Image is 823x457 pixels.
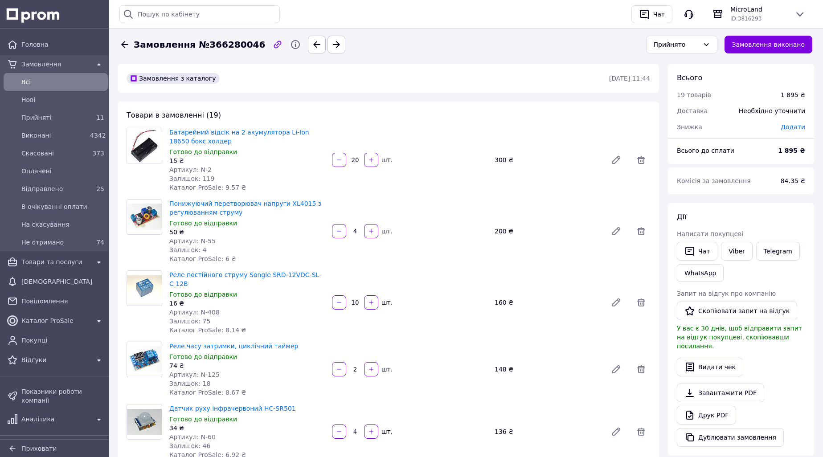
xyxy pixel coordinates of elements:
span: 25 [96,185,104,192]
span: Відгуки [21,355,90,364]
span: Артикул: N-55 [169,237,216,245]
span: Артикул: N-408 [169,309,220,316]
span: Каталог ProSale: 9.57 ₴ [169,184,246,191]
span: Оплачені [21,167,104,175]
span: Всього [677,73,702,82]
span: 373 [92,150,104,157]
span: 11 [96,114,104,121]
span: Видалити [632,151,650,169]
span: Нові [21,95,104,104]
button: Чат [677,242,717,261]
div: 1 895 ₴ [781,90,805,99]
span: Каталог ProSale: 6 ₴ [169,255,236,262]
span: Доставка [677,107,708,114]
span: У вас є 30 днів, щоб відправити запит на відгук покупцеві, скопіювавши посилання. [677,325,802,350]
div: шт. [379,427,393,436]
a: Завантажити PDF [677,384,764,402]
span: Залишок: 4 [169,246,207,253]
span: 4342 [90,132,106,139]
a: WhatsApp [677,264,724,282]
a: Батарейний відсік на 2 акумулятора Li-Ion 18650 бокс холдер [169,129,309,145]
a: Редагувати [607,423,625,441]
span: Покупці [21,336,104,345]
span: Залишок: 18 [169,380,210,387]
span: Видалити [632,360,650,378]
a: Редагувати [607,222,625,240]
span: Виконані [21,131,86,140]
span: Головна [21,40,104,49]
div: 136 ₴ [491,425,604,438]
span: Залишок: 75 [169,318,210,325]
a: Друк PDF [677,406,736,424]
span: Комісія за замовлення [677,177,751,184]
span: Видалити [632,423,650,441]
input: Пошук по кабінету [119,5,280,23]
div: 50 ₴ [169,228,325,237]
a: Датчик руху інфрачервоний HC-SR501 [169,405,296,412]
a: Telegram [756,242,800,261]
span: Готово до відправки [169,220,237,227]
button: Замовлення виконано [725,36,813,53]
a: Редагувати [607,360,625,378]
span: Каталог ProSale: 8.14 ₴ [169,326,246,334]
div: 34 ₴ [169,424,325,433]
div: 300 ₴ [491,154,604,166]
span: Замовлення [21,60,90,69]
a: Редагувати [607,151,625,169]
span: Артикул: N-60 [169,433,216,441]
time: [DATE] 11:44 [609,75,650,82]
span: [DEMOGRAPHIC_DATA] [21,277,104,286]
span: Готово до відправки [169,416,237,423]
span: Додати [781,123,805,131]
span: Видалити [632,294,650,311]
span: 19 товарів [677,91,711,98]
span: Запит на відгук про компанію [677,290,776,297]
div: 200 ₴ [491,225,604,237]
span: Готово до відправки [169,291,237,298]
a: Редагувати [607,294,625,311]
span: Готово до відправки [169,148,237,155]
span: Каталог ProSale [21,316,90,325]
button: Видати чек [677,358,743,376]
div: шт. [379,227,393,236]
img: Реле постійного струму Songle SRD-12VDC-SL-C 12В [127,275,162,302]
span: Відправлено [21,184,86,193]
div: 160 ₴ [491,296,604,309]
a: Реле часу затримки, циклічний таймер [169,343,298,350]
span: Артикул: N-125 [169,371,220,378]
span: Повідомлення [21,297,104,306]
span: Скасовані [21,149,86,158]
span: Каталог ProSale: 8.67 ₴ [169,389,246,396]
div: 148 ₴ [491,363,604,375]
span: Замовлення №366280046 [134,38,265,51]
div: Чат [651,8,667,21]
div: 74 ₴ [169,361,325,370]
span: Залишок: 46 [169,442,210,449]
span: Аналітика [21,415,90,424]
span: Артикул: N-2 [169,166,212,173]
div: Замовлення з каталогу [127,73,220,84]
a: Понижуючий перетворювач напруги XL4015 з регулюванням струму [169,200,321,216]
div: 15 ₴ [169,156,325,165]
div: Необхідно уточнити [733,101,811,121]
span: 84.35 ₴ [781,177,805,184]
span: Всього до сплати [677,147,734,154]
span: На скасування [21,220,104,229]
span: Показники роботи компанії [21,387,104,405]
span: Товари в замовленні (19) [127,111,221,119]
span: В очікуванні оплати [21,202,104,211]
img: Понижуючий перетворювач напруги XL4015 з регулюванням струму [127,204,162,230]
span: Дії [677,212,686,221]
span: MicroLand [730,5,787,14]
div: шт. [379,298,393,307]
span: ID: 3816293 [730,16,762,22]
button: Дублювати замовлення [677,428,784,447]
a: Viber [721,242,752,261]
span: Готово до відправки [169,353,237,360]
span: Видалити [632,222,650,240]
div: Прийнято [654,40,699,49]
span: Приховати [21,445,57,452]
img: Датчик руху інфрачервоний HC-SR501 [127,409,162,435]
span: Прийняті [21,113,86,122]
button: Скопіювати запит на відгук [677,302,797,320]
